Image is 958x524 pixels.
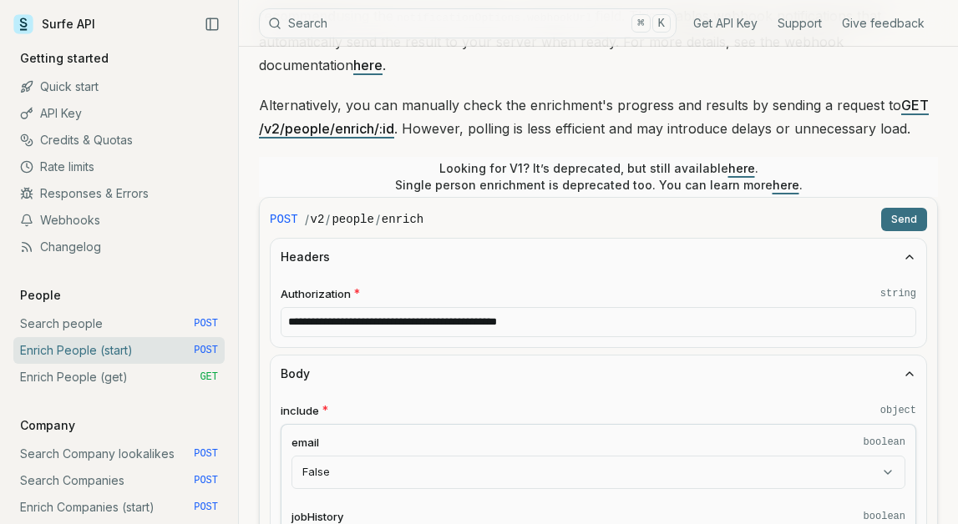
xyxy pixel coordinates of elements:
[881,208,927,231] button: Send
[200,370,218,384] span: GET
[13,50,115,67] p: Getting started
[778,15,822,32] a: Support
[864,436,905,449] code: boolean
[194,474,218,487] span: POST
[281,286,351,302] span: Authorization
[13,364,225,390] a: Enrich People (get) GET
[728,161,755,175] a: here
[13,310,225,337] a: Search people POST
[271,239,926,275] button: Headers
[13,127,225,154] a: Credits & Quotas
[194,447,218,461] span: POST
[652,14,671,33] kbd: K
[13,337,225,364] a: Enrich People (start) POST
[13,287,68,304] p: People
[376,211,380,228] span: /
[13,234,225,260] a: Changelog
[271,355,926,392] button: Body
[13,180,225,207] a: Responses & Errors
[311,211,325,228] code: v2
[13,100,225,127] a: API Key
[631,14,650,33] kbd: ⌘
[332,211,373,228] code: people
[353,57,383,73] a: here
[13,467,225,494] a: Search Companies POST
[382,211,423,228] code: enrich
[13,417,82,434] p: Company
[194,344,218,357] span: POST
[326,211,330,228] span: /
[773,178,799,192] a: here
[13,441,225,467] a: Search Company lookalikes POST
[13,73,225,100] a: Quick start
[270,211,298,228] span: POST
[13,494,225,521] a: Enrich Companies (start) POST
[864,510,905,523] code: boolean
[693,15,758,32] a: Get API Key
[13,12,95,37] a: Surfe API
[880,287,916,300] code: string
[194,317,218,330] span: POST
[194,501,218,514] span: POST
[842,15,925,32] a: Give feedback
[395,160,803,194] p: Looking for V1? It’s deprecated, but still available . Single person enrichment is deprecated too...
[291,435,319,451] span: email
[259,93,938,140] p: Alternatively, you can manually check the enrichment's progress and results by sending a request ...
[200,12,225,37] button: Collapse Sidebar
[305,211,309,228] span: /
[259,8,677,38] button: Search⌘K
[13,207,225,234] a: Webhooks
[13,154,225,180] a: Rate limits
[880,404,916,417] code: object
[281,403,319,419] span: include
